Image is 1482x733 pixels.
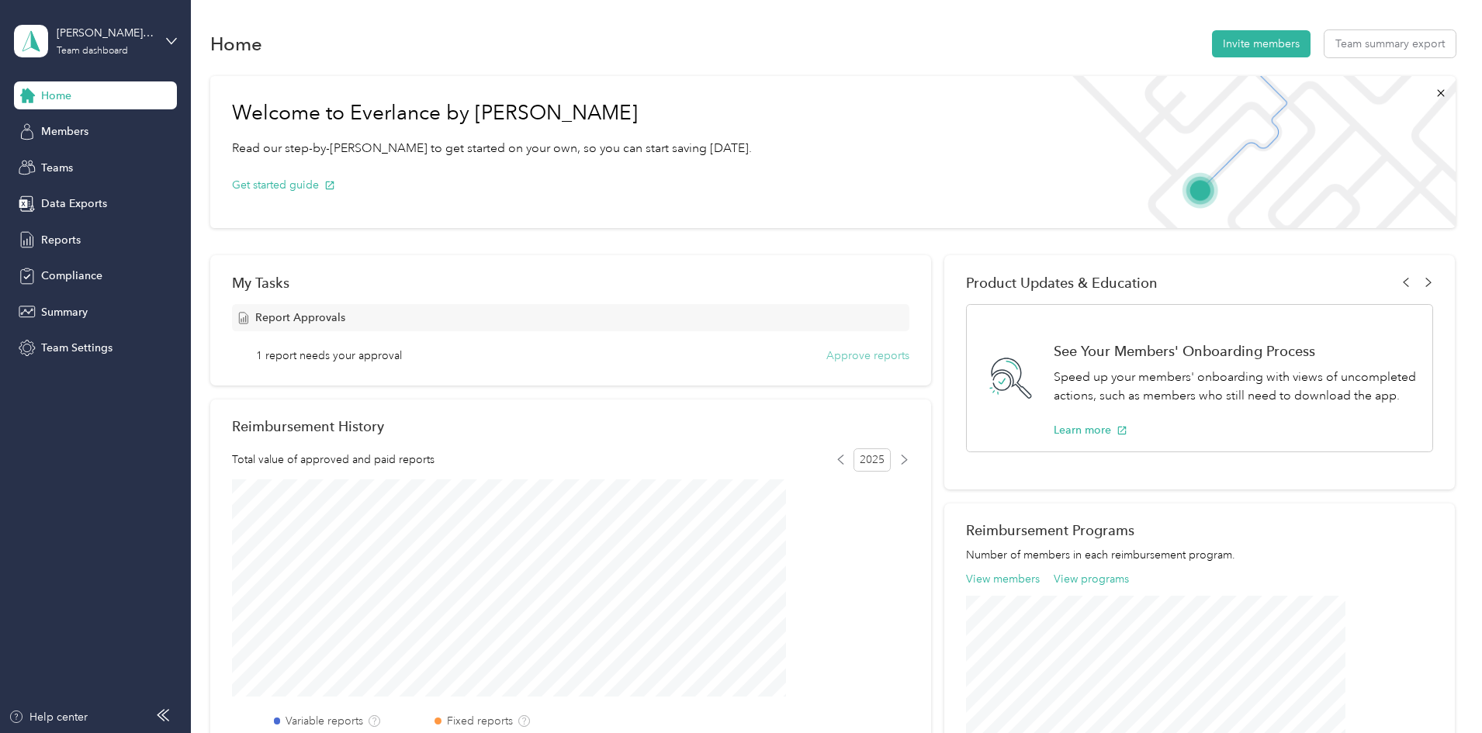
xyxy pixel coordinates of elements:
[447,713,513,729] label: Fixed reports
[41,195,107,212] span: Data Exports
[826,347,909,364] button: Approve reports
[1054,343,1416,359] h1: See Your Members' Onboarding Process
[232,451,435,468] span: Total value of approved and paid reports
[1054,368,1416,406] p: Speed up your members' onboarding with views of uncompleted actions, such as members who still ne...
[966,522,1433,538] h2: Reimbursement Programs
[966,547,1433,563] p: Number of members in each reimbursement program.
[1395,646,1482,733] iframe: Everlance-gr Chat Button Frame
[232,101,752,126] h1: Welcome to Everlance by [PERSON_NAME]
[41,123,88,140] span: Members
[210,36,262,52] h1: Home
[232,139,752,158] p: Read our step-by-[PERSON_NAME] to get started on your own, so you can start saving [DATE].
[41,268,102,284] span: Compliance
[41,232,81,248] span: Reports
[1054,571,1129,587] button: View programs
[1054,422,1127,438] button: Learn more
[41,160,73,176] span: Teams
[57,47,128,56] div: Team dashboard
[1057,76,1455,228] img: Welcome to everlance
[966,275,1158,291] span: Product Updates & Education
[286,713,363,729] label: Variable reports
[41,304,88,320] span: Summary
[41,88,71,104] span: Home
[255,309,345,326] span: Report Approvals
[232,177,335,193] button: Get started guide
[57,25,154,41] div: [PERSON_NAME] Teams
[854,448,891,472] span: 2025
[1324,30,1456,57] button: Team summary export
[232,418,384,434] h2: Reimbursement History
[41,340,113,356] span: Team Settings
[256,347,402,364] span: 1 report needs your approval
[966,571,1040,587] button: View members
[232,275,909,291] div: My Tasks
[9,709,88,725] button: Help center
[1212,30,1311,57] button: Invite members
